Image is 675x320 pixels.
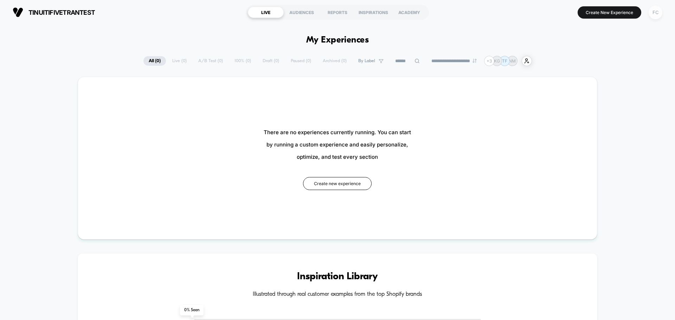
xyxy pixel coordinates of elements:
[358,58,375,64] span: By Label
[578,6,641,19] button: Create New Experience
[28,9,95,16] span: tinuitifivetrantest
[509,58,516,64] p: NM
[99,291,576,298] h4: Illustrated through real customer examples from the top Shopify brands
[303,177,372,190] button: Create new experience
[502,58,507,64] p: TF
[306,35,369,45] h1: My Experiences
[320,7,355,18] div: REPORTS
[284,7,320,18] div: AUDIENCES
[143,56,166,66] span: All ( 0 )
[649,6,662,19] div: FC
[494,58,500,64] p: KG
[355,7,391,18] div: INSPIRATIONS
[647,5,664,20] button: FC
[472,59,477,63] img: end
[264,126,411,163] span: There are no experiences currently running. You can start by running a custom experience and easi...
[11,7,97,18] button: tinuitifivetrantest
[180,305,204,315] span: 0 % Seen
[248,7,284,18] div: LIVE
[484,56,494,66] div: + 3
[99,271,576,282] h3: Inspiration Library
[391,7,427,18] div: ACADEMY
[13,7,23,18] img: Visually logo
